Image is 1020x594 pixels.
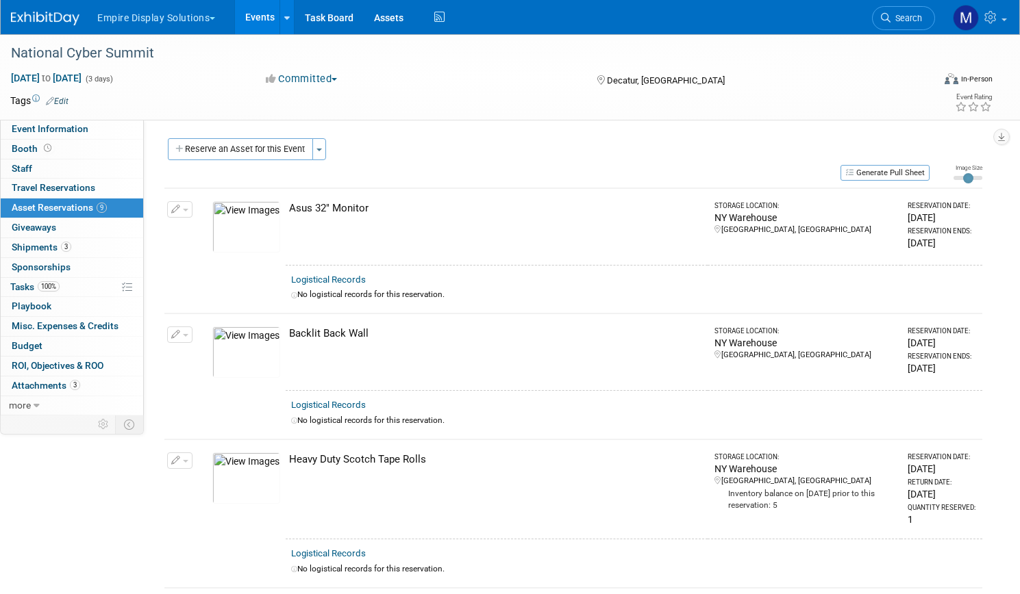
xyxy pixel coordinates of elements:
[6,41,909,66] div: National Cyber Summit
[841,165,930,181] button: Generate Pull Sheet
[960,74,993,84] div: In-Person
[38,281,60,292] span: 100%
[291,400,366,410] a: Logistical Records
[1,317,143,336] a: Misc. Expenses & Credits
[1,297,143,316] a: Playbook
[12,182,95,193] span: Travel Reservations
[291,415,977,426] div: No logistical records for this reservation.
[289,452,702,467] div: Heavy Duty Scotch Tape Rolls
[46,96,69,106] a: Edit
[908,336,977,350] div: [DATE]
[116,415,144,433] td: Toggle Event Tabs
[714,211,895,224] div: NY Warehouse
[10,281,60,292] span: Tasks
[70,380,80,390] span: 3
[945,73,958,84] img: Format-Inperson.png
[908,211,977,224] div: [DATE]
[212,326,280,378] img: View Images
[10,94,69,107] td: Tags
[953,5,979,31] img: Matt h
[92,415,116,433] td: Personalize Event Tab Strip
[168,138,313,160] button: Reserve an Asset for this Event
[908,236,977,250] div: [DATE]
[891,13,922,23] span: Search
[607,75,725,86] span: Decatur, [GEOGRAPHIC_DATA]
[1,159,143,179] a: Staff
[714,462,895,476] div: NY Warehouse
[289,201,702,216] div: Asus 32" Monitor
[1,337,143,356] a: Budget
[1,278,143,297] a: Tasks100%
[61,242,71,252] span: 3
[41,143,54,153] span: Booth not reserved yet
[1,396,143,415] a: more
[714,476,895,487] div: [GEOGRAPHIC_DATA], [GEOGRAPHIC_DATA]
[12,242,71,253] span: Shipments
[97,203,107,213] span: 9
[714,326,895,336] div: Storage Location:
[1,376,143,396] a: Attachments3
[954,164,982,172] div: Image Size
[291,274,366,285] a: Logistical Records
[12,360,103,371] span: ROI, Objectives & ROO
[908,487,977,501] div: [DATE]
[872,6,935,30] a: Search
[714,350,895,361] div: [GEOGRAPHIC_DATA], [GEOGRAPHIC_DATA]
[12,340,42,351] span: Budget
[714,336,895,350] div: NY Warehouse
[846,71,993,92] div: Event Format
[12,261,71,272] span: Sponsorships
[12,222,56,233] span: Giveaways
[84,75,113,83] span: (3 days)
[1,179,143,198] a: Travel Reservations
[291,289,977,300] div: No logistical records for this reservation.
[12,320,119,331] span: Misc. Expenses & Credits
[1,198,143,218] a: Asset Reservations9
[9,400,31,411] span: more
[908,361,977,375] div: [DATE]
[11,12,79,25] img: ExhibitDay
[12,300,51,311] span: Playbook
[1,120,143,139] a: Event Information
[908,503,977,513] div: Quantity Reserved:
[1,140,143,159] a: Booth
[908,478,977,487] div: Return Date:
[212,201,280,253] img: View Images
[291,548,366,558] a: Logistical Records
[1,357,143,376] a: ROI, Objectives & ROO
[714,487,895,511] div: Inventory balance on [DATE] prior to this reservation: 5
[12,202,107,213] span: Asset Reservations
[908,513,977,526] div: 1
[908,201,977,211] div: Reservation Date:
[40,73,53,83] span: to
[12,163,32,174] span: Staff
[291,563,977,575] div: No logistical records for this reservation.
[714,452,895,462] div: Storage Location:
[714,224,895,235] div: [GEOGRAPHIC_DATA], [GEOGRAPHIC_DATA]
[1,238,143,257] a: Shipments3
[908,227,977,236] div: Reservation Ends:
[289,326,702,341] div: Backlit Back Wall
[12,380,80,391] span: Attachments
[12,143,54,154] span: Booth
[908,462,977,476] div: [DATE]
[10,72,82,84] span: [DATE] [DATE]
[261,72,343,86] button: Committed
[908,452,977,462] div: Reservation Date:
[955,94,992,101] div: Event Rating
[212,452,280,504] img: View Images
[714,201,895,211] div: Storage Location:
[1,258,143,277] a: Sponsorships
[1,218,143,237] a: Giveaways
[908,352,977,361] div: Reservation Ends:
[908,326,977,336] div: Reservation Date:
[12,123,88,134] span: Event Information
